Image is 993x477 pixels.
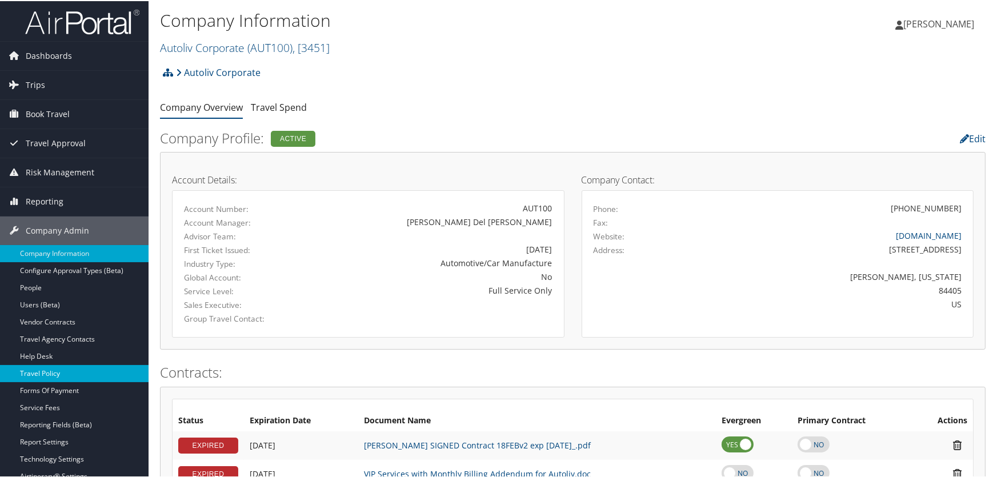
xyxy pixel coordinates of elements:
span: [DATE] [250,439,275,450]
span: , [ 3451 ] [293,39,330,54]
a: [DOMAIN_NAME] [896,229,962,240]
label: Service Level: [184,284,295,296]
div: No [313,270,552,282]
div: [STREET_ADDRESS] [690,242,962,254]
h2: Contracts: [160,362,986,381]
div: [DATE] [313,242,552,254]
th: Expiration Date [244,410,358,430]
label: Industry Type: [184,257,295,268]
a: [PERSON_NAME] SIGNED Contract 18FEBv2 exp [DATE]_.pdf [364,439,591,450]
span: ( AUT100 ) [247,39,293,54]
div: US [690,297,962,309]
th: Primary Contract [792,410,911,430]
a: Autoliv Corporate [176,60,261,83]
th: Document Name [358,410,716,430]
label: Sales Executive: [184,298,295,310]
label: First Ticket Issued: [184,243,295,255]
label: Account Manager: [184,216,295,227]
a: Company Overview [160,100,243,113]
div: Full Service Only [313,283,552,295]
a: Travel Spend [251,100,307,113]
label: Website: [594,230,625,241]
div: EXPIRED [178,436,238,452]
img: airportal-logo.png [25,7,139,34]
span: Company Admin [26,215,89,244]
h2: Company Profile: [160,127,704,147]
div: Automotive/Car Manufacture [313,256,552,268]
label: Global Account: [184,271,295,282]
span: Reporting [26,186,63,215]
label: Advisor Team: [184,230,295,241]
th: Actions [911,410,973,430]
label: Phone: [594,202,619,214]
h4: Account Details: [172,174,564,183]
a: [PERSON_NAME] [895,6,986,40]
div: AUT100 [313,201,552,213]
span: Risk Management [26,157,94,186]
span: Travel Approval [26,128,86,157]
h1: Company Information [160,7,710,31]
label: Group Travel Contact: [184,312,295,323]
th: Evergreen [716,410,792,430]
label: Address: [594,243,625,255]
span: [PERSON_NAME] [903,17,974,29]
span: Dashboards [26,41,72,69]
th: Status [173,410,244,430]
span: Trips [26,70,45,98]
div: [PHONE_NUMBER] [891,201,962,213]
div: Active [271,130,315,146]
div: [PERSON_NAME] Del [PERSON_NAME] [313,215,552,227]
div: [PERSON_NAME], [US_STATE] [690,270,962,282]
h4: Company Contact: [582,174,974,183]
a: Edit [960,131,986,144]
i: Remove Contract [947,438,967,450]
label: Account Number: [184,202,295,214]
div: Add/Edit Date [250,439,353,450]
div: 84405 [690,283,962,295]
span: Book Travel [26,99,70,127]
label: Fax: [594,216,608,227]
a: Autoliv Corporate [160,39,330,54]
